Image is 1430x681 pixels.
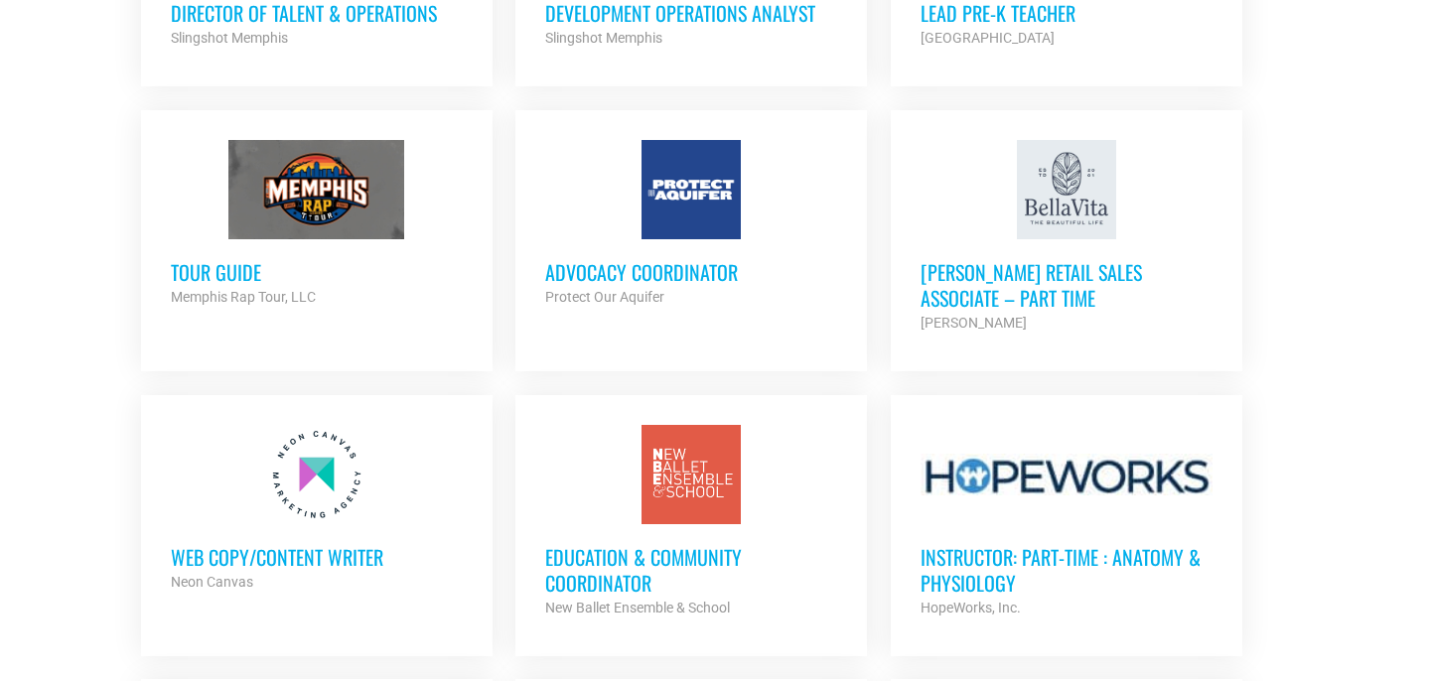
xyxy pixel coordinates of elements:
[171,574,253,590] strong: Neon Canvas
[141,395,493,623] a: Web Copy/Content Writer Neon Canvas
[171,544,463,570] h3: Web Copy/Content Writer
[921,259,1213,311] h3: [PERSON_NAME] Retail Sales Associate – Part Time
[545,289,664,305] strong: Protect Our Aquifer
[921,315,1027,331] strong: [PERSON_NAME]
[891,395,1242,649] a: Instructor: Part-Time : Anatomy & Physiology HopeWorks, Inc.
[545,30,662,46] strong: Slingshot Memphis
[171,30,288,46] strong: Slingshot Memphis
[141,110,493,339] a: Tour Guide Memphis Rap Tour, LLC
[515,110,867,339] a: Advocacy Coordinator Protect Our Aquifer
[921,30,1055,46] strong: [GEOGRAPHIC_DATA]
[545,544,837,596] h3: Education & Community Coordinator
[171,289,316,305] strong: Memphis Rap Tour, LLC
[545,600,730,615] strong: New Ballet Ensemble & School
[515,395,867,649] a: Education & Community Coordinator New Ballet Ensemble & School
[891,110,1242,364] a: [PERSON_NAME] Retail Sales Associate – Part Time [PERSON_NAME]
[545,259,837,285] h3: Advocacy Coordinator
[171,259,463,285] h3: Tour Guide
[921,600,1021,615] strong: HopeWorks, Inc.
[921,544,1213,596] h3: Instructor: Part-Time : Anatomy & Physiology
